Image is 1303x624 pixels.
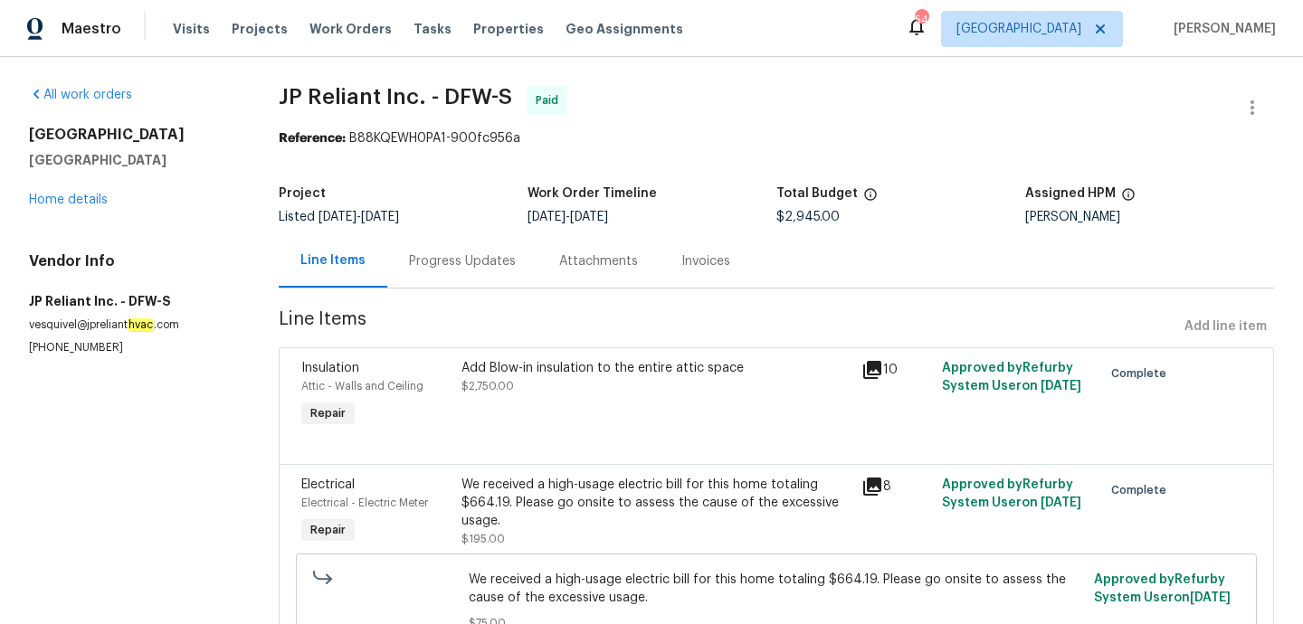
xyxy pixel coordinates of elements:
[1041,496,1081,509] span: [DATE]
[528,211,566,223] span: [DATE]
[461,534,505,544] span: $195.00
[461,359,851,377] div: Add Blow-in insulation to the entire attic space
[279,129,1274,147] div: B88KQEWH0PA1-900fc956a
[461,476,851,530] div: We received a high-usage electric bill for this home totaling $664.19. Please go onsite to assess...
[956,20,1081,38] span: [GEOGRAPHIC_DATA]
[861,476,931,497] div: 8
[301,478,355,491] span: Electrical
[279,187,326,200] h5: Project
[62,20,121,38] span: Maestro
[1094,573,1231,604] span: Approved by Refurby System User on
[29,126,235,144] h2: [GEOGRAPHIC_DATA]
[1025,211,1274,223] div: [PERSON_NAME]
[301,362,359,374] span: Insulation
[528,187,657,200] h5: Work Order Timeline
[29,292,235,310] h5: JP Reliant Inc. - DFW-S
[29,151,235,169] h5: [GEOGRAPHIC_DATA]
[29,340,235,355] p: [PHONE_NUMBER]
[301,497,428,508] span: Electrical - Electric Meter
[863,187,878,211] span: The total cost of line items that have been proposed by Opendoor. This sum includes line items th...
[29,252,235,270] h4: Vendor Info
[301,381,423,392] span: Attic - Walls and Ceiling
[303,404,353,422] span: Repair
[559,252,638,270] div: Attachments
[570,211,608,223] span: [DATE]
[279,211,399,223] span: Listed
[461,381,514,392] span: $2,750.00
[279,132,346,145] b: Reference:
[1111,364,1174,383] span: Complete
[776,211,840,223] span: $2,945.00
[942,362,1081,392] span: Approved by Refurby System User on
[29,89,132,101] a: All work orders
[319,211,357,223] span: [DATE]
[776,187,858,200] h5: Total Budget
[29,194,108,206] a: Home details
[915,11,927,29] div: 54
[1025,187,1116,200] h5: Assigned HPM
[319,211,399,223] span: -
[232,20,288,38] span: Projects
[1111,481,1174,499] span: Complete
[414,23,452,35] span: Tasks
[279,86,512,108] span: JP Reliant Inc. - DFW-S
[1166,20,1276,38] span: [PERSON_NAME]
[473,20,544,38] span: Properties
[536,91,566,109] span: Paid
[1041,380,1081,392] span: [DATE]
[942,478,1081,509] span: Approved by Refurby System User on
[303,521,353,539] span: Repair
[29,317,235,333] p: vesquivel@jpreliant .com
[173,20,210,38] span: Visits
[528,211,608,223] span: -
[128,318,154,331] em: hvac
[409,252,516,270] div: Progress Updates
[279,310,1177,344] span: Line Items
[469,571,1083,607] span: We received a high-usage electric bill for this home totaling $664.19. Please go onsite to assess...
[361,211,399,223] span: [DATE]
[1190,591,1231,604] span: [DATE]
[300,251,366,269] div: Line Items
[309,20,392,38] span: Work Orders
[681,252,730,270] div: Invoices
[861,359,931,381] div: 10
[1121,187,1136,211] span: The hpm assigned to this work order.
[566,20,683,38] span: Geo Assignments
